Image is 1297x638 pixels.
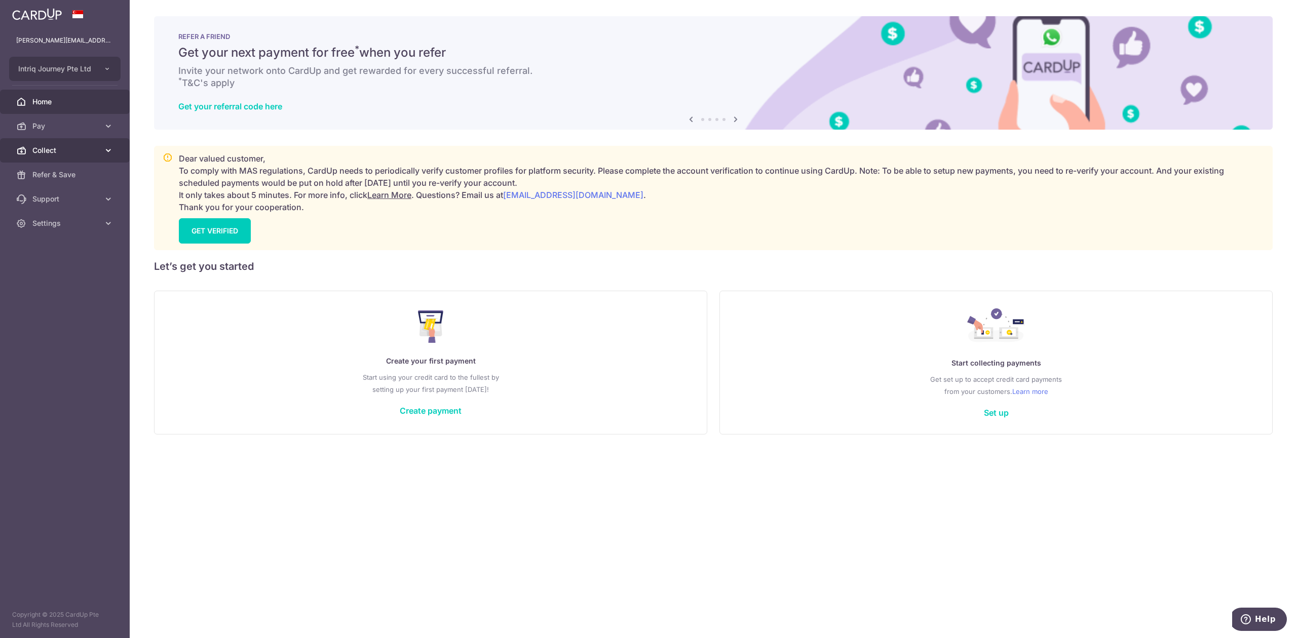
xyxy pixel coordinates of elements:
[367,190,411,200] a: Learn More
[154,16,1273,130] img: RAF banner
[175,371,686,395] p: Start using your credit card to the fullest by setting up your first payment [DATE]!
[178,32,1248,41] p: REFER A FRIEND
[178,45,1248,61] h5: Get your next payment for free when you refer
[178,101,282,111] a: Get your referral code here
[32,170,99,180] span: Refer & Save
[9,57,121,81] button: Intriq Journey Pte Ltd
[418,310,444,343] img: Make Payment
[154,258,1273,274] h5: Let’s get you started
[18,64,93,74] span: Intriq Journey Pte Ltd
[12,8,62,20] img: CardUp
[16,35,113,46] p: [PERSON_NAME][EMAIL_ADDRESS][DOMAIN_NAME]
[1232,608,1287,633] iframe: Opens a widget where you can find more information
[984,408,1009,418] a: Set up
[503,190,643,200] a: [EMAIL_ADDRESS][DOMAIN_NAME]
[178,65,1248,89] h6: Invite your network onto CardUp and get rewarded for every successful referral. T&C's apply
[179,152,1264,213] p: Dear valued customer, To comply with MAS regulations, CardUp needs to periodically verify custome...
[740,357,1252,369] p: Start collecting payments
[400,406,462,416] a: Create payment
[1012,385,1048,397] a: Learn more
[32,194,99,204] span: Support
[740,373,1252,397] p: Get set up to accept credit card payments from your customers.
[175,355,686,367] p: Create your first payment
[32,218,99,228] span: Settings
[32,145,99,155] span: Collect
[179,218,251,244] a: GET VERIFIED
[32,121,99,131] span: Pay
[32,97,99,107] span: Home
[967,308,1025,345] img: Collect Payment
